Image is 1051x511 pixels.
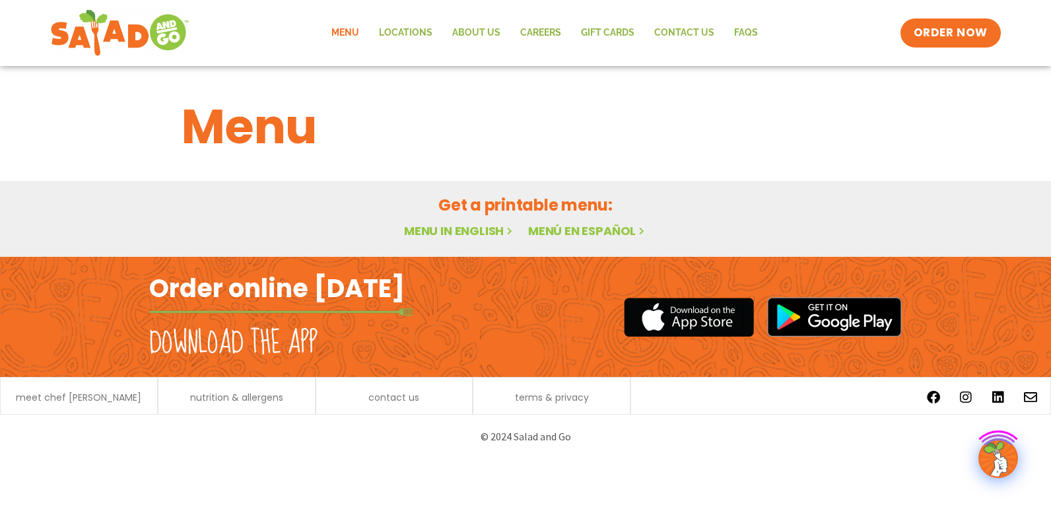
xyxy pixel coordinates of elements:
p: © 2024 Salad and Go [156,428,895,446]
h2: Download the app [149,325,318,362]
img: appstore [624,296,754,339]
a: Locations [369,18,442,48]
span: ORDER NOW [914,25,988,41]
a: nutrition & allergens [190,393,283,402]
img: new-SAG-logo-768×292 [50,7,189,59]
a: GIFT CARDS [571,18,644,48]
img: google_play [767,297,902,337]
a: Careers [510,18,571,48]
h1: Menu [182,91,869,162]
h2: Order online [DATE] [149,272,405,304]
img: fork [149,308,413,316]
a: Menu [322,18,369,48]
a: Menú en español [528,222,647,239]
nav: Menu [322,18,768,48]
a: About Us [442,18,510,48]
a: terms & privacy [515,393,589,402]
a: FAQs [724,18,768,48]
a: ORDER NOW [900,18,1001,48]
a: Menu in English [404,222,515,239]
a: Contact Us [644,18,724,48]
a: meet chef [PERSON_NAME] [16,393,141,402]
a: contact us [368,393,419,402]
h2: Get a printable menu: [182,193,869,217]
